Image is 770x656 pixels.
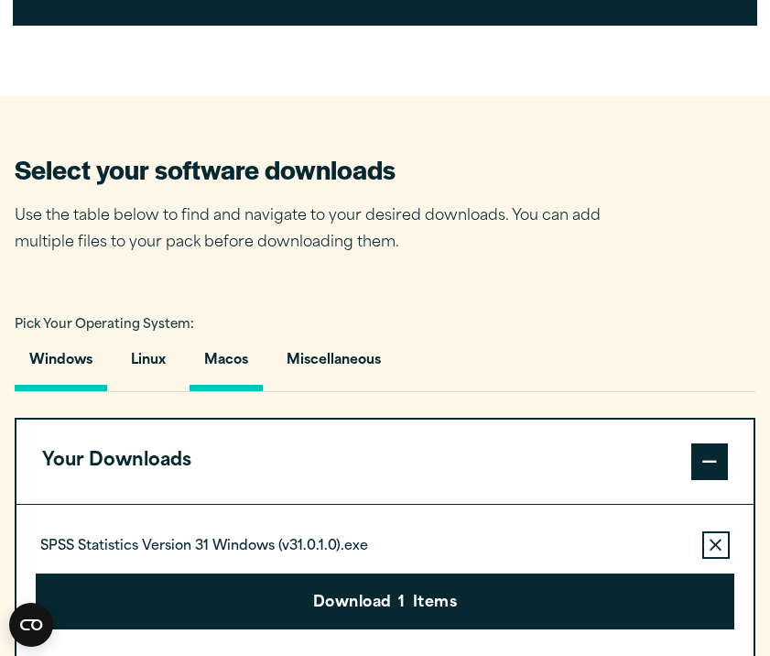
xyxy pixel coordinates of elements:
[16,504,754,655] div: Your Downloads
[272,339,396,391] button: Miscellaneous
[40,538,368,556] p: SPSS Statistics Version 31 Windows (v31.0.1.0).exe
[398,592,405,616] span: 1
[15,339,107,391] button: Windows
[36,574,734,630] button: Download1Items
[15,319,194,331] span: Pick Your Operating System:
[16,420,754,504] button: Your Downloads
[116,339,180,391] button: Linux
[15,203,628,257] p: Use the table below to find and navigate to your desired downloads. You can add multiple files to...
[190,339,263,391] button: Macos
[9,603,53,647] button: Open CMP widget
[15,151,628,186] h2: Select your software downloads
